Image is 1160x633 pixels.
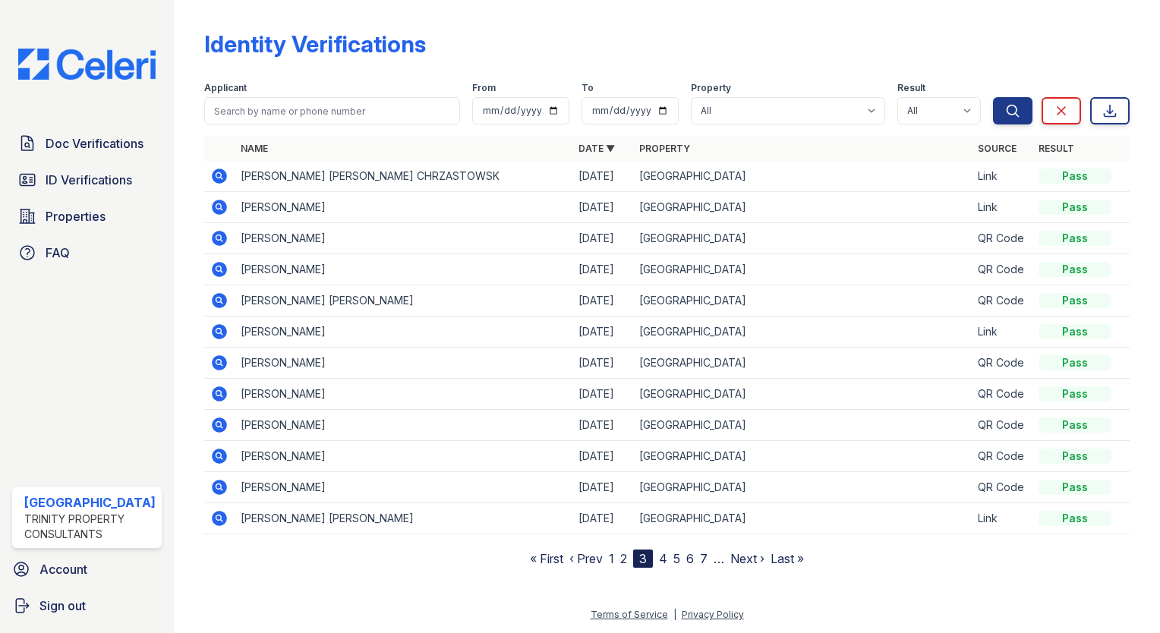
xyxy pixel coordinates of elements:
span: ID Verifications [46,171,132,189]
td: [GEOGRAPHIC_DATA] [633,316,972,348]
div: Pass [1039,386,1111,402]
td: QR Code [972,254,1032,285]
td: [DATE] [572,410,633,441]
div: [GEOGRAPHIC_DATA] [24,493,156,512]
td: [PERSON_NAME] [235,379,573,410]
td: [GEOGRAPHIC_DATA] [633,348,972,379]
div: Pass [1039,231,1111,246]
td: [PERSON_NAME] [PERSON_NAME] CHRZASTOWSK [235,161,573,192]
div: Pass [1039,324,1111,339]
td: QR Code [972,223,1032,254]
td: [GEOGRAPHIC_DATA] [633,161,972,192]
td: [GEOGRAPHIC_DATA] [633,285,972,316]
label: From [472,82,496,94]
td: QR Code [972,379,1032,410]
a: FAQ [12,238,162,268]
a: 7 [700,551,708,566]
td: QR Code [972,441,1032,472]
a: Next › [730,551,764,566]
img: CE_Logo_Blue-a8612792a0a2168367f1c8372b55b34899dd931a85d93a1a3d3e32e68fde9ad4.png [6,49,168,80]
td: Link [972,192,1032,223]
td: [GEOGRAPHIC_DATA] [633,472,972,503]
div: Pass [1039,168,1111,184]
a: Doc Verifications [12,128,162,159]
td: [DATE] [572,161,633,192]
a: Source [978,143,1017,154]
div: Trinity Property Consultants [24,512,156,542]
label: To [582,82,594,94]
a: Name [241,143,268,154]
label: Result [897,82,925,94]
td: [PERSON_NAME] [235,316,573,348]
a: 5 [673,551,680,566]
td: [PERSON_NAME] [PERSON_NAME] [235,285,573,316]
td: [DATE] [572,441,633,472]
td: [DATE] [572,285,633,316]
div: Pass [1039,200,1111,215]
div: Pass [1039,355,1111,370]
span: Account [39,560,87,578]
a: 2 [620,551,627,566]
td: [DATE] [572,348,633,379]
td: [GEOGRAPHIC_DATA] [633,192,972,223]
div: Pass [1039,262,1111,277]
span: FAQ [46,244,70,262]
td: [PERSON_NAME] [235,410,573,441]
td: [DATE] [572,379,633,410]
a: Sign out [6,590,168,621]
span: Sign out [39,597,86,615]
td: [PERSON_NAME] [235,254,573,285]
a: Result [1039,143,1074,154]
a: Property [639,143,690,154]
div: Pass [1039,417,1111,433]
div: Pass [1039,480,1111,495]
td: [PERSON_NAME] [235,223,573,254]
div: Pass [1039,449,1111,464]
td: QR Code [972,472,1032,503]
td: [GEOGRAPHIC_DATA] [633,379,972,410]
label: Applicant [204,82,247,94]
a: 4 [659,551,667,566]
span: … [714,550,724,568]
td: [DATE] [572,192,633,223]
div: Pass [1039,511,1111,526]
a: ‹ Prev [569,551,603,566]
a: 1 [609,551,614,566]
div: | [673,609,676,620]
span: Properties [46,207,106,225]
label: Property [691,82,731,94]
div: Pass [1039,293,1111,308]
td: [GEOGRAPHIC_DATA] [633,503,972,534]
a: Properties [12,201,162,231]
div: Identity Verifications [204,30,426,58]
td: [PERSON_NAME] [235,192,573,223]
td: [GEOGRAPHIC_DATA] [633,410,972,441]
a: Date ▼ [578,143,615,154]
td: [DATE] [572,503,633,534]
td: [GEOGRAPHIC_DATA] [633,223,972,254]
a: 6 [686,551,694,566]
td: Link [972,503,1032,534]
td: [GEOGRAPHIC_DATA] [633,254,972,285]
td: [DATE] [572,223,633,254]
a: Account [6,554,168,584]
td: [DATE] [572,472,633,503]
span: Doc Verifications [46,134,143,153]
input: Search by name or phone number [204,97,460,124]
td: Link [972,161,1032,192]
td: [DATE] [572,316,633,348]
a: Terms of Service [591,609,668,620]
td: [PERSON_NAME] [235,472,573,503]
td: QR Code [972,348,1032,379]
a: Privacy Policy [682,609,744,620]
td: Link [972,316,1032,348]
td: [DATE] [572,254,633,285]
div: 3 [633,550,653,568]
td: QR Code [972,285,1032,316]
td: [PERSON_NAME] [235,441,573,472]
td: [GEOGRAPHIC_DATA] [633,441,972,472]
a: Last » [771,551,804,566]
a: « First [530,551,563,566]
a: ID Verifications [12,165,162,195]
